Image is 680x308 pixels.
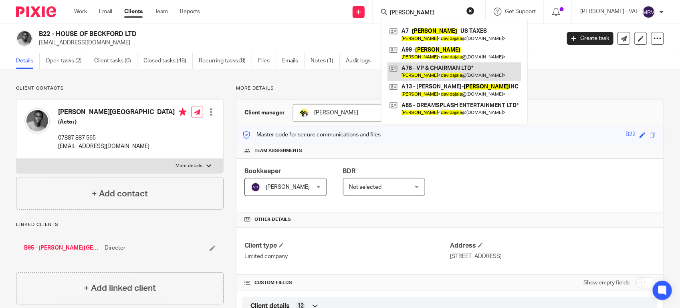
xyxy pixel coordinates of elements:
h3: Client manager [244,109,285,117]
p: More details [176,163,202,169]
a: Closed tasks (48) [143,53,193,69]
span: Director [105,244,125,252]
h4: Client type [244,242,450,250]
p: Linked clients [16,222,224,228]
p: [EMAIL_ADDRESS][DOMAIN_NAME] [39,39,555,47]
img: Christopher%20Beckford-Burgher%20(CJ).jpg [24,108,50,134]
a: Files [258,53,276,69]
h4: Address [450,242,656,250]
div: B22 [626,130,636,140]
span: BDR [343,168,356,174]
p: Master code for secure communications and files [242,131,381,139]
img: svg%3E [251,182,260,192]
a: Clients [124,8,143,16]
a: Email [99,8,112,16]
img: svg%3E [642,6,655,18]
img: Christopher%20Beckford-Burgher%20(CJ).jpg [16,30,33,47]
p: Client contacts [16,85,224,92]
h2: B22 - HOUSE OF BECKFORD LTD [39,30,452,38]
a: Work [74,8,87,16]
a: Team [155,8,168,16]
p: [PERSON_NAME] - VAT [580,8,638,16]
span: Get Support [505,9,536,14]
a: Open tasks (2) [46,53,88,69]
a: Create task [567,32,613,45]
label: Show empty fields [583,279,630,287]
p: [STREET_ADDRESS] [450,252,656,260]
span: Not selected [349,184,382,190]
p: [EMAIL_ADDRESS][DOMAIN_NAME] [58,142,187,150]
button: Clear [466,7,474,15]
h4: CUSTOM FIELDS [244,280,450,286]
a: B95 - [PERSON_NAME][GEOGRAPHIC_DATA] [24,244,101,252]
span: Team assignments [254,148,302,154]
span: Other details [254,216,291,223]
h4: + Add linked client [84,282,156,294]
span: Bookkeeper [244,168,281,174]
i: Primary [179,108,187,116]
input: Search [389,10,461,17]
p: Limited company [244,252,450,260]
a: Reports [180,8,200,16]
img: Pixie [16,6,56,17]
a: Recurring tasks (8) [199,53,252,69]
p: More details [236,85,664,92]
span: [PERSON_NAME] [266,184,310,190]
h5: (Actor) [58,118,187,126]
a: Notes (1) [311,53,340,69]
h4: + Add contact [92,188,148,200]
a: Client tasks (0) [94,53,137,69]
span: [PERSON_NAME] [314,110,358,116]
a: Audit logs [346,53,377,69]
p: 07887 887 565 [58,134,187,142]
img: Carine-Starbridge.jpg [299,108,309,118]
a: Emails [282,53,305,69]
h4: [PERSON_NAME][GEOGRAPHIC_DATA] [58,108,187,118]
a: Details [16,53,40,69]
